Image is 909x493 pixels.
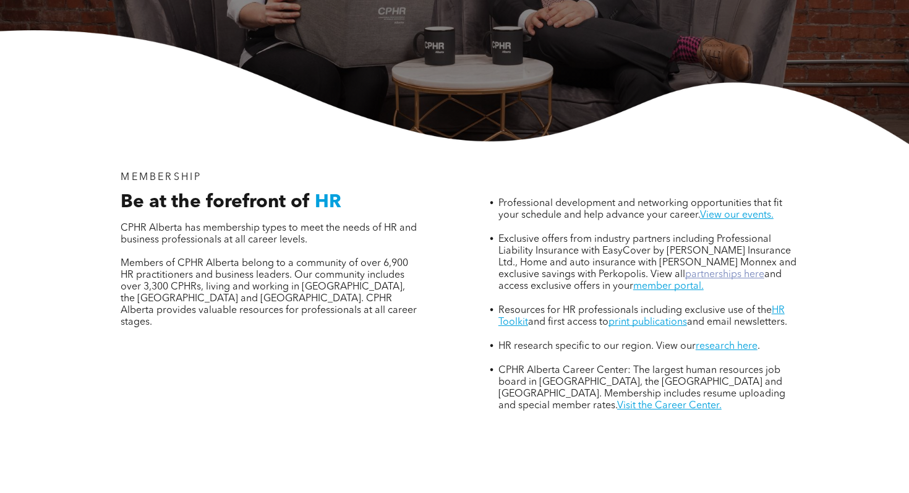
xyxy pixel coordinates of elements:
span: MEMBERSHIP [121,173,202,182]
span: Members of CPHR Alberta belong to a community of over 6,900 HR practitioners and business leaders... [121,259,417,327]
a: Visit the Career Center. [617,401,722,411]
span: Professional development and networking opportunities that fit your schedule and help advance you... [498,199,782,220]
a: research here [696,341,757,351]
span: . [757,341,760,351]
span: CPHR Alberta has membership types to meet the needs of HR and business professionals at all caree... [121,223,417,245]
span: HR research specific to our region. View our [498,341,696,351]
span: Be at the forefront of [121,193,310,212]
span: HR [315,193,341,212]
span: and email newsletters. [687,317,787,327]
span: Resources for HR professionals including exclusive use of the [498,306,772,315]
span: Exclusive offers from industry partners including Professional Liability Insurance with EasyCover... [498,234,796,280]
a: partnerships here [685,270,764,280]
a: print publications [608,317,687,327]
a: member portal. [633,281,704,291]
a: View our events. [700,210,774,220]
span: and first access to [528,317,608,327]
span: CPHR Alberta Career Center: The largest human resources job board in [GEOGRAPHIC_DATA], the [GEOG... [498,366,785,411]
